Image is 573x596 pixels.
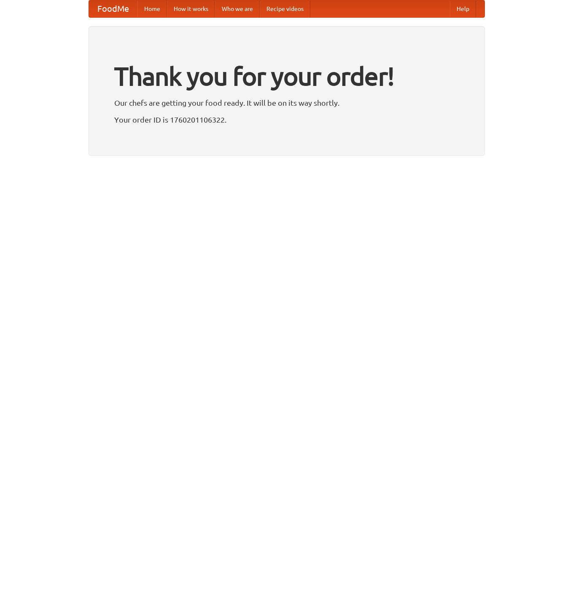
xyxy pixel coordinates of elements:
a: Help [450,0,476,17]
a: Who we are [215,0,260,17]
p: Your order ID is 1760201106322. [114,113,459,126]
a: Home [137,0,167,17]
a: Recipe videos [260,0,310,17]
a: FoodMe [89,0,137,17]
a: How it works [167,0,215,17]
h1: Thank you for your order! [114,56,459,96]
p: Our chefs are getting your food ready. It will be on its way shortly. [114,96,459,109]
